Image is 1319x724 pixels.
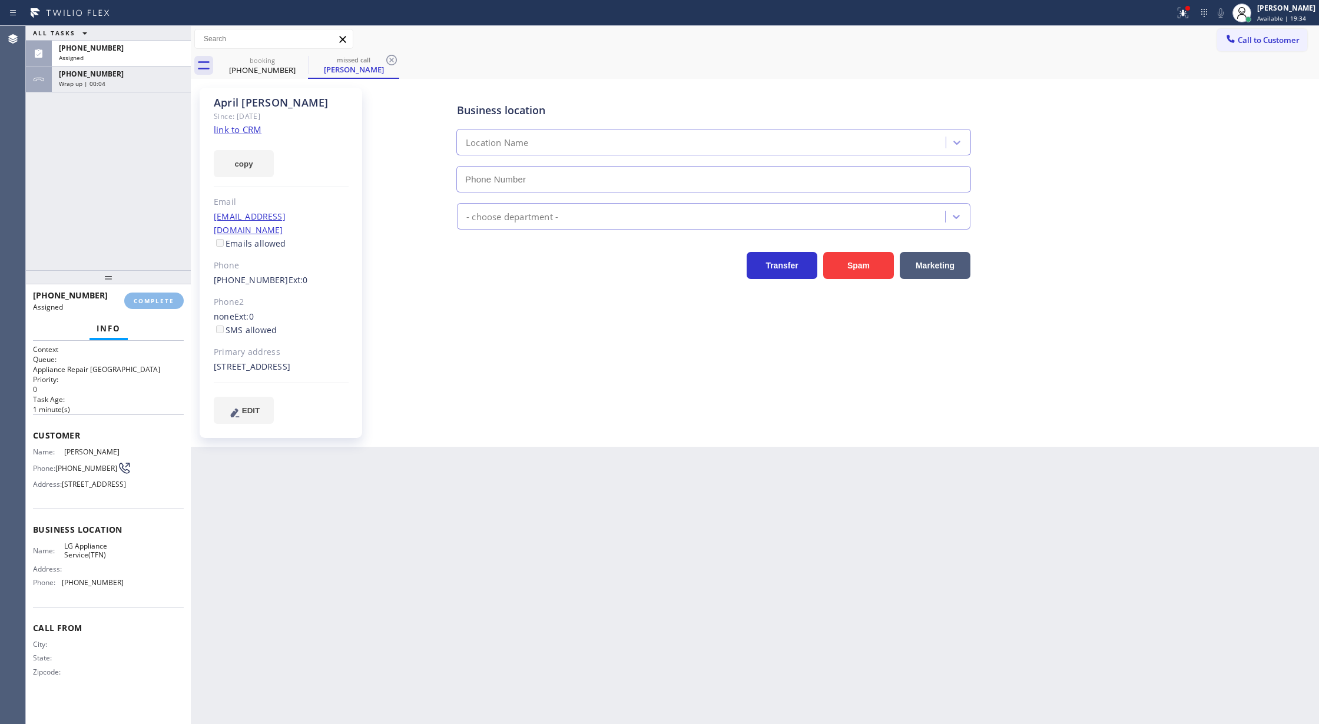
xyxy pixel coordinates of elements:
[214,274,289,285] a: [PHONE_NUMBER]
[289,274,308,285] span: Ext: 0
[214,96,349,109] div: April [PERSON_NAME]
[218,52,307,79] div: (206) 369-9410
[33,290,108,301] span: [PHONE_NUMBER]
[456,166,971,192] input: Phone Number
[90,317,128,340] button: Info
[33,394,184,404] h2: Task Age:
[33,564,64,573] span: Address:
[62,578,124,587] span: [PHONE_NUMBER]
[33,404,184,414] p: 1 minute(s)
[64,447,123,456] span: [PERSON_NAME]
[309,55,398,64] div: missed call
[234,311,254,322] span: Ext: 0
[26,26,99,40] button: ALL TASKS
[33,364,184,374] p: Appliance Repair [GEOGRAPHIC_DATA]
[900,252,970,279] button: Marketing
[214,360,349,374] div: [STREET_ADDRESS]
[124,293,184,309] button: COMPLETE
[33,29,75,37] span: ALL TASKS
[33,578,62,587] span: Phone:
[214,124,261,135] a: link to CRM
[466,136,529,150] div: Location Name
[33,447,64,456] span: Name:
[33,464,55,473] span: Phone:
[59,79,105,88] span: Wrap up | 00:04
[309,64,398,75] div: [PERSON_NAME]
[1257,3,1315,13] div: [PERSON_NAME]
[242,406,260,415] span: EDIT
[214,397,274,424] button: EDIT
[1217,29,1307,51] button: Call to Customer
[214,109,349,123] div: Since: [DATE]
[33,667,64,676] span: Zipcode:
[214,238,286,249] label: Emails allowed
[33,524,184,535] span: Business location
[214,324,277,336] label: SMS allowed
[62,480,126,489] span: [STREET_ADDRESS]
[97,323,121,334] span: Info
[309,52,398,78] div: April Ordway
[214,150,274,177] button: copy
[218,65,307,75] div: [PHONE_NUMBER]
[747,252,817,279] button: Transfer
[214,310,349,337] div: none
[214,259,349,273] div: Phone
[33,302,63,312] span: Assigned
[457,102,970,118] div: Business location
[33,546,64,555] span: Name:
[1257,14,1306,22] span: Available | 19:34
[134,297,174,305] span: COMPLETE
[33,344,184,354] h1: Context
[823,252,894,279] button: Spam
[1238,35,1300,45] span: Call to Customer
[33,430,184,441] span: Customer
[33,622,184,633] span: Call From
[33,384,184,394] p: 0
[55,464,117,473] span: [PHONE_NUMBER]
[1212,5,1229,21] button: Mute
[214,195,349,209] div: Email
[59,54,84,62] span: Assigned
[33,480,62,489] span: Address:
[216,239,224,247] input: Emails allowed
[214,346,349,359] div: Primary address
[466,210,558,223] div: - choose department -
[64,542,123,560] span: LG Appliance Service(TFN)
[216,326,224,333] input: SMS allowed
[218,56,307,65] div: booking
[33,640,64,649] span: City:
[195,29,353,48] input: Search
[33,354,184,364] h2: Queue:
[214,295,349,309] div: Phone2
[59,43,124,53] span: [PHONE_NUMBER]
[214,211,286,235] a: [EMAIL_ADDRESS][DOMAIN_NAME]
[59,69,124,79] span: [PHONE_NUMBER]
[33,374,184,384] h2: Priority:
[33,653,64,662] span: State:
